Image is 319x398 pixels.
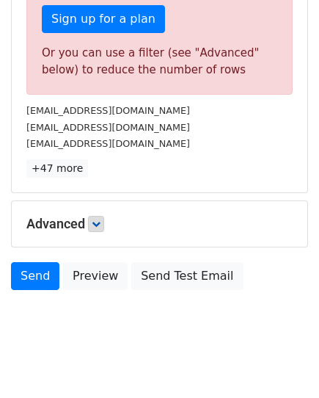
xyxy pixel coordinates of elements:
a: Send [11,262,59,290]
a: Preview [63,262,128,290]
iframe: Chat Widget [246,328,319,398]
div: Or you can use a filter (see "Advanced" below) to reduce the number of rows [42,45,277,78]
a: Sign up for a plan [42,5,165,33]
h5: Advanced [26,216,293,232]
a: +47 more [26,159,88,178]
small: [EMAIL_ADDRESS][DOMAIN_NAME] [26,122,190,133]
small: [EMAIL_ADDRESS][DOMAIN_NAME] [26,105,190,116]
small: [EMAIL_ADDRESS][DOMAIN_NAME] [26,138,190,149]
a: Send Test Email [131,262,243,290]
